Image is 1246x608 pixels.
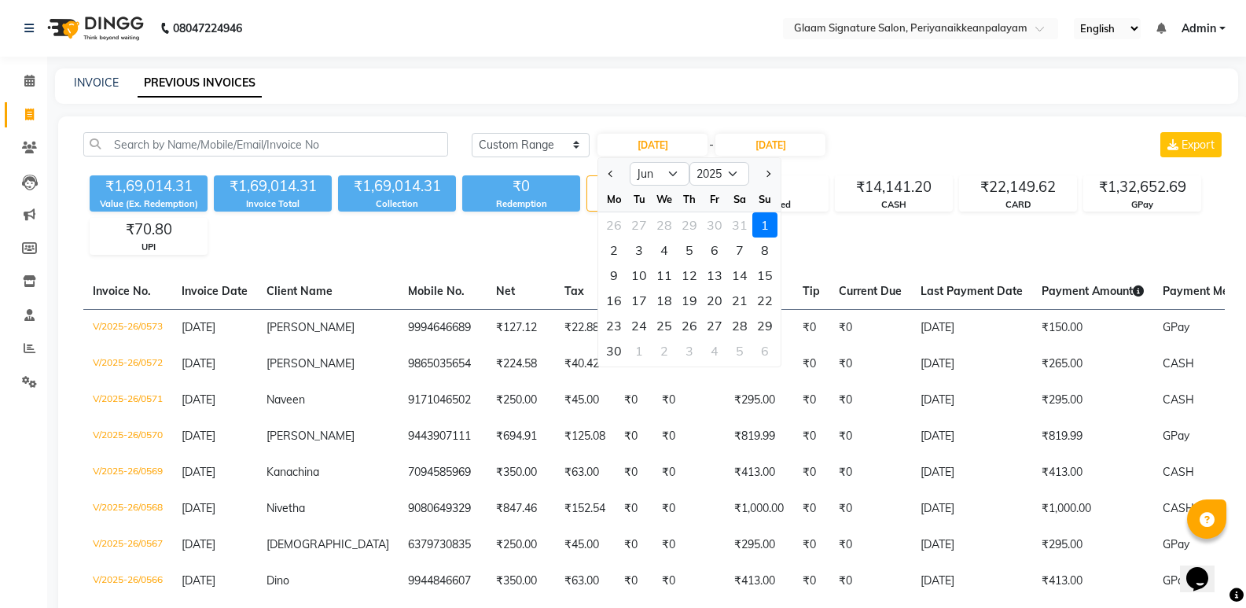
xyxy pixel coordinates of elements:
div: Wednesday, July 2, 2025 [652,338,677,363]
button: Next month [761,161,774,186]
div: Saturday, July 5, 2025 [727,338,752,363]
td: ₹1,000.00 [725,491,793,527]
td: ₹0 [615,527,652,563]
div: 7 [727,238,752,263]
td: V/2025-26/0573 [83,309,172,346]
td: ₹0 [793,309,829,346]
div: Sa [727,186,752,212]
td: ₹45.00 [555,382,615,418]
td: 9443907111 [399,418,487,455]
div: 28 [727,313,752,338]
div: 26 [601,212,627,238]
b: 08047224946 [173,6,242,50]
td: ₹224.58 [487,346,555,382]
div: 27 [627,212,652,238]
td: ₹125.08 [555,418,615,455]
td: ₹413.00 [725,455,793,491]
td: ₹150.00 [1032,309,1153,346]
div: 15 [752,263,777,288]
td: 6379730835 [399,527,487,563]
td: ₹127.12 [487,309,555,346]
div: Friday, June 20, 2025 [702,288,727,313]
td: ₹819.99 [725,418,793,455]
span: [PERSON_NAME] [266,429,355,443]
td: 9944846607 [399,563,487,599]
div: Monday, June 2, 2025 [601,238,627,263]
select: Select year [689,162,749,186]
span: Nivetha [266,501,305,515]
div: 31 [727,212,752,238]
td: 9994646689 [399,309,487,346]
td: ₹0 [829,346,911,382]
td: ₹295.00 [1032,382,1153,418]
div: Th [677,186,702,212]
div: 30 [601,338,627,363]
div: Collection [338,197,456,211]
td: ₹0 [615,382,652,418]
span: [DATE] [182,465,215,479]
div: Value (Ex. Redemption) [90,197,208,211]
div: 8 [752,238,777,263]
div: Bills [587,198,704,212]
div: 9 [601,263,627,288]
div: CASH [836,198,952,212]
div: Wednesday, June 18, 2025 [652,288,677,313]
div: Tuesday, May 27, 2025 [627,212,652,238]
td: [DATE] [911,309,1032,346]
span: [DATE] [182,501,215,515]
td: [DATE] [911,346,1032,382]
td: ₹152.54 [555,491,615,527]
td: V/2025-26/0569 [83,455,172,491]
div: Monday, June 16, 2025 [601,288,627,313]
div: 12 [677,263,702,288]
div: 17 [627,288,652,313]
td: ₹45.00 [555,527,615,563]
td: V/2025-26/0567 [83,527,172,563]
div: Mo [601,186,627,212]
span: CASH [1163,356,1194,370]
div: ₹1,69,014.31 [338,175,456,197]
td: V/2025-26/0572 [83,346,172,382]
div: CARD [960,198,1076,212]
span: Dino [266,573,289,588]
span: CASH [1163,501,1194,515]
input: End Date [715,134,825,156]
div: 6 [752,338,777,363]
td: ₹0 [793,418,829,455]
div: 4 [652,238,677,263]
div: 22 [752,288,777,313]
div: 1 [752,212,777,238]
div: 3 [627,238,652,263]
td: ₹0 [793,382,829,418]
div: 26 [677,313,702,338]
div: Friday, May 30, 2025 [702,212,727,238]
td: [DATE] [911,491,1032,527]
td: ₹295.00 [725,382,793,418]
td: ₹847.46 [487,491,555,527]
td: [DATE] [911,455,1032,491]
span: Net [496,284,515,298]
td: ₹265.00 [1032,346,1153,382]
div: Saturday, May 31, 2025 [727,212,752,238]
div: Saturday, June 7, 2025 [727,238,752,263]
span: Invoice Date [182,284,248,298]
div: ₹0 [462,175,580,197]
td: V/2025-26/0571 [83,382,172,418]
span: Naveen [266,392,305,407]
td: 9080649329 [399,491,487,527]
span: CASH [1163,392,1194,407]
div: 20 [702,288,727,313]
div: 2 [652,338,677,363]
div: 29 [677,212,702,238]
span: Invoice No. [93,284,151,298]
div: Monday, June 9, 2025 [601,263,627,288]
span: Tip [803,284,820,298]
td: ₹0 [829,418,911,455]
div: Saturday, June 21, 2025 [727,288,752,313]
span: GPay [1163,429,1189,443]
td: ₹250.00 [487,382,555,418]
td: ₹22.88 [555,309,615,346]
td: ₹819.99 [1032,418,1153,455]
div: Thursday, June 5, 2025 [677,238,702,263]
span: [DATE] [182,356,215,370]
